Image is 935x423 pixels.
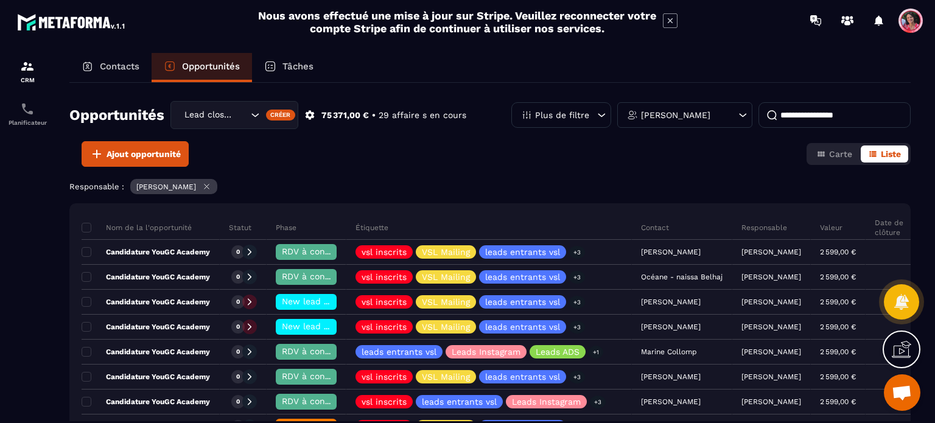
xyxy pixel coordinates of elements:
p: vsl inscrits [362,298,407,306]
p: +3 [569,371,585,383]
p: VSL Mailing [422,298,470,306]
p: leads entrants vsl [422,397,497,406]
p: 2 599,00 € [820,323,856,331]
p: leads entrants vsl [485,273,560,281]
p: +3 [590,396,606,408]
p: vsl inscrits [362,323,407,331]
p: Contacts [100,61,139,72]
p: 0 [236,372,240,381]
img: scheduler [20,102,35,116]
p: +3 [569,246,585,259]
p: VSL Mailing [422,248,470,256]
p: [PERSON_NAME] [741,298,801,306]
p: Leads Instagram [452,348,520,356]
p: Valeur [820,223,842,232]
a: Contacts [69,53,152,82]
p: [PERSON_NAME] [741,248,801,256]
p: Plus de filtre [535,111,589,119]
p: 0 [236,397,240,406]
p: [PERSON_NAME] [741,348,801,356]
img: formation [20,59,35,74]
p: Statut [229,223,251,232]
p: 75 371,00 € [321,110,369,121]
span: Lead closing [181,108,236,122]
p: Candidature YouGC Academy [82,322,210,332]
p: 0 [236,323,240,331]
p: Leads ADS [536,348,580,356]
span: RDV à confimer ❓ [282,246,360,256]
p: Candidature YouGC Academy [82,347,210,357]
a: Tâches [252,53,326,82]
p: leads entrants vsl [485,372,560,381]
button: Liste [861,145,908,163]
p: Contact [641,223,669,232]
p: Candidature YouGC Academy [82,247,210,257]
p: [PERSON_NAME] [741,323,801,331]
p: leads entrants vsl [485,298,560,306]
p: Nom de la l'opportunité [82,223,192,232]
p: VSL Mailing [422,273,470,281]
p: [PERSON_NAME] [741,372,801,381]
span: RDV à confimer ❓ [282,371,360,381]
input: Search for option [236,108,248,122]
p: 29 affaire s en cours [379,110,466,121]
h2: Opportunités [69,103,164,127]
p: CRM [3,77,52,83]
p: 0 [236,248,240,256]
span: Carte [829,149,852,159]
p: leads entrants vsl [485,248,560,256]
p: 2 599,00 € [820,298,856,306]
p: Candidature YouGC Academy [82,272,210,282]
p: +1 [589,346,603,358]
p: leads entrants vsl [362,348,436,356]
p: Date de clôture [875,218,925,237]
span: RDV à confimer ❓ [282,346,360,356]
p: vsl inscrits [362,273,407,281]
p: VSL Mailing [422,323,470,331]
p: Leads Instagram [512,397,581,406]
p: [PERSON_NAME] [741,273,801,281]
p: vsl inscrits [362,248,407,256]
button: Carte [809,145,860,163]
p: vsl inscrits [362,397,407,406]
p: [PERSON_NAME] [741,397,801,406]
p: 2 599,00 € [820,372,856,381]
p: leads entrants vsl [485,323,560,331]
img: logo [17,11,127,33]
p: 2 599,00 € [820,348,856,356]
p: 2 599,00 € [820,273,856,281]
p: • [372,110,376,121]
p: +3 [569,271,585,284]
p: [PERSON_NAME] [641,111,710,119]
p: Candidature YouGC Academy [82,397,210,407]
a: Opportunités [152,53,252,82]
p: 0 [236,348,240,356]
p: Opportunités [182,61,240,72]
div: Créer [266,110,296,121]
p: VSL Mailing [422,372,470,381]
p: vsl inscrits [362,372,407,381]
span: New lead à RAPPELER 📞 [282,296,388,306]
p: Planificateur [3,119,52,126]
p: Phase [276,223,296,232]
p: +3 [569,296,585,309]
h2: Nous avons effectué une mise à jour sur Stripe. Veuillez reconnecter votre compte Stripe afin de ... [257,9,657,35]
a: schedulerschedulerPlanificateur [3,93,52,135]
p: Étiquette [355,223,388,232]
p: Candidature YouGC Academy [82,372,210,382]
p: Responsable [741,223,787,232]
a: formationformationCRM [3,50,52,93]
p: 2 599,00 € [820,248,856,256]
p: +3 [569,321,585,334]
span: Ajout opportunité [107,148,181,160]
div: Ouvrir le chat [884,374,920,411]
button: Ajout opportunité [82,141,189,167]
span: RDV à confimer ❓ [282,271,360,281]
p: 0 [236,273,240,281]
p: Candidature YouGC Academy [82,297,210,307]
p: 0 [236,298,240,306]
span: RDV à confimer ❓ [282,396,360,406]
span: Liste [881,149,901,159]
div: Search for option [170,101,298,129]
p: Tâches [282,61,313,72]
